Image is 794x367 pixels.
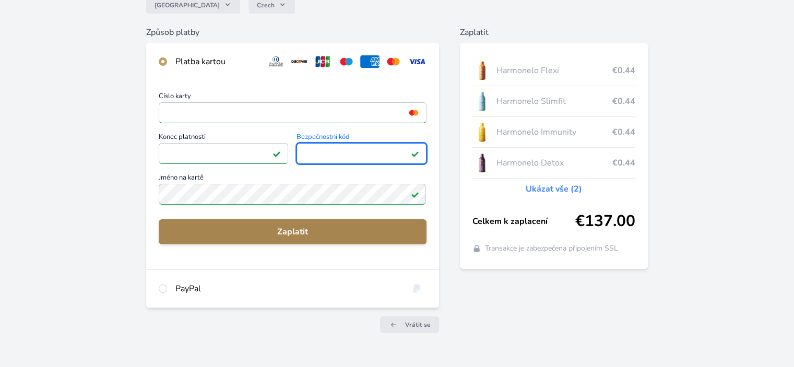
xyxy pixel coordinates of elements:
[159,174,426,184] span: Jméno na kartě
[472,150,492,176] img: DETOX_se_stinem_x-lo.jpg
[159,184,426,205] input: Jméno na kartěPlatné pole
[526,183,582,195] a: Ukázat vše (2)
[575,212,635,231] span: €137.00
[407,108,421,117] img: mc
[159,134,288,143] span: Konec platnosti
[485,243,618,254] span: Transakce je zabezpečena připojením SSL
[472,215,575,228] span: Celkem k zaplacení
[496,126,612,138] span: Harmonelo Immunity
[290,55,309,68] img: discover.svg
[360,55,380,68] img: amex.svg
[472,57,492,84] img: CLEAN_FLEXI_se_stinem_x-hi_(1)-lo.jpg
[337,55,356,68] img: maestro.svg
[411,190,419,198] img: Platné pole
[163,146,283,161] iframe: Iframe pro datum vypršení platnosti
[405,321,431,329] span: Vrátit se
[612,126,635,138] span: €0.44
[146,26,439,39] h6: Způsob platby
[159,93,426,102] span: Číslo karty
[301,146,421,161] iframe: Iframe pro bezpečnostní kód
[496,64,612,77] span: Harmonelo Flexi
[411,149,419,158] img: Platné pole
[272,149,281,158] img: Platné pole
[472,88,492,114] img: SLIMFIT_se_stinem_x-lo.jpg
[407,55,426,68] img: visa.svg
[472,119,492,145] img: IMMUNITY_se_stinem_x-lo.jpg
[384,55,403,68] img: mc.svg
[297,134,426,143] span: Bezpečnostní kód
[460,26,648,39] h6: Zaplatit
[155,1,220,9] span: [GEOGRAPHIC_DATA]
[175,282,398,295] div: PayPal
[313,55,333,68] img: jcb.svg
[163,105,421,120] iframe: Iframe pro číslo karty
[159,219,426,244] button: Zaplatit
[496,157,612,169] span: Harmonelo Detox
[407,282,426,295] img: paypal.svg
[167,226,418,238] span: Zaplatit
[257,1,275,9] span: Czech
[496,95,612,108] span: Harmonelo Slimfit
[266,55,286,68] img: diners.svg
[612,95,635,108] span: €0.44
[612,157,635,169] span: €0.44
[380,316,439,333] a: Vrátit se
[612,64,635,77] span: €0.44
[175,55,258,68] div: Platba kartou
